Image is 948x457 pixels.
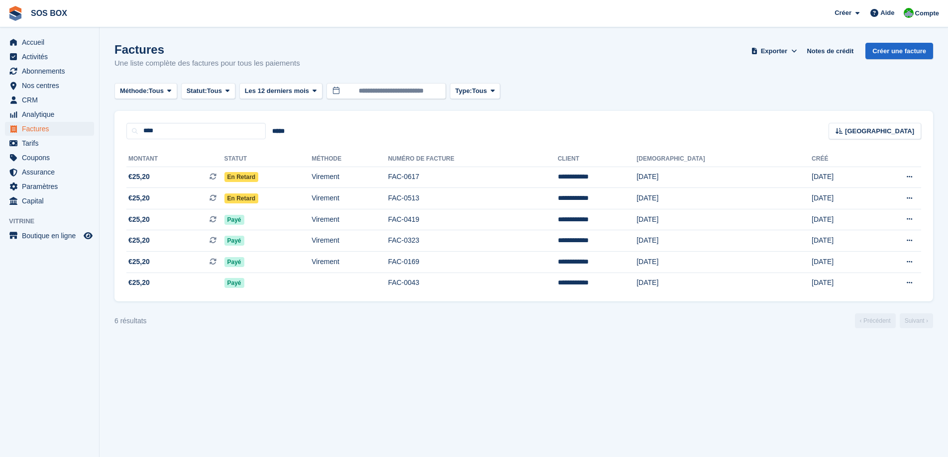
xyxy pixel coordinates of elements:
td: Virement [312,230,388,252]
span: €25,20 [128,235,150,246]
td: FAC-0617 [388,167,558,188]
a: menu [5,107,94,121]
span: €25,20 [128,214,150,225]
a: menu [5,136,94,150]
span: Tous [472,86,487,96]
a: Créer une facture [865,43,933,59]
span: CRM [22,93,82,107]
td: Virement [312,167,388,188]
th: Statut [224,151,312,167]
span: Tarifs [22,136,82,150]
span: Accueil [22,35,82,49]
a: SOS BOX [27,5,71,21]
td: Virement [312,188,388,209]
td: [DATE] [636,273,812,293]
img: Fabrice [904,8,914,18]
td: [DATE] [812,273,868,293]
span: Tous [207,86,222,96]
img: stora-icon-8386f47178a22dfd0bd8f6a31ec36ba5ce8667c1dd55bd0f319d3a0aa187defe.svg [8,6,23,21]
th: [DEMOGRAPHIC_DATA] [636,151,812,167]
span: €25,20 [128,257,150,267]
span: Compte [915,8,939,18]
td: FAC-0043 [388,273,558,293]
span: Tous [149,86,164,96]
a: menu [5,64,94,78]
td: [DATE] [812,167,868,188]
th: Numéro de facture [388,151,558,167]
a: menu [5,93,94,107]
p: Une liste complète des factures pour tous les paiements [114,58,300,69]
a: menu [5,165,94,179]
a: menu [5,35,94,49]
button: Les 12 derniers mois [239,83,322,99]
th: Montant [126,151,224,167]
td: [DATE] [636,252,812,273]
td: [DATE] [636,167,812,188]
span: Nos centres [22,79,82,92]
span: €25,20 [128,277,150,288]
a: menu [5,194,94,208]
span: [GEOGRAPHIC_DATA] [845,126,914,136]
span: Payé [224,215,244,225]
span: Analytique [22,107,82,121]
td: Virement [312,209,388,230]
span: Statut: [187,86,207,96]
a: Boutique d'aperçu [82,230,94,242]
td: FAC-0169 [388,252,558,273]
span: Payé [224,257,244,267]
a: menu [5,122,94,136]
th: Méthode [312,151,388,167]
span: Paramètres [22,180,82,193]
span: €25,20 [128,193,150,203]
span: Abonnements [22,64,82,78]
th: Créé [812,151,868,167]
td: [DATE] [636,209,812,230]
td: [DATE] [812,230,868,252]
a: menu [5,151,94,165]
td: [DATE] [812,209,868,230]
span: Activités [22,50,82,64]
span: €25,20 [128,172,150,182]
span: Capital [22,194,82,208]
nav: Page [853,313,935,328]
a: Précédent [855,313,896,328]
a: menu [5,229,94,243]
span: Coupons [22,151,82,165]
a: menu [5,50,94,64]
span: Vitrine [9,216,99,226]
a: Notes de crédit [803,43,857,59]
td: [DATE] [636,230,812,252]
th: Client [558,151,637,167]
td: FAC-0513 [388,188,558,209]
div: 6 résultats [114,316,147,326]
span: Les 12 derniers mois [245,86,309,96]
h1: Factures [114,43,300,56]
td: Virement [312,252,388,273]
button: Type: Tous [450,83,501,99]
td: FAC-0323 [388,230,558,252]
td: [DATE] [812,252,868,273]
span: Aide [880,8,894,18]
span: Méthode: [120,86,149,96]
span: Exporter [761,46,787,56]
span: Boutique en ligne [22,229,82,243]
td: FAC-0419 [388,209,558,230]
span: Assurance [22,165,82,179]
button: Statut: Tous [181,83,235,99]
span: Créer [835,8,851,18]
td: [DATE] [812,188,868,209]
button: Méthode: Tous [114,83,177,99]
span: Factures [22,122,82,136]
span: Payé [224,236,244,246]
span: En retard [224,193,259,203]
a: menu [5,180,94,193]
button: Exporter [749,43,799,59]
a: Suivant [900,313,933,328]
td: [DATE] [636,188,812,209]
span: Type: [455,86,472,96]
span: Payé [224,278,244,288]
span: En retard [224,172,259,182]
a: menu [5,79,94,92]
